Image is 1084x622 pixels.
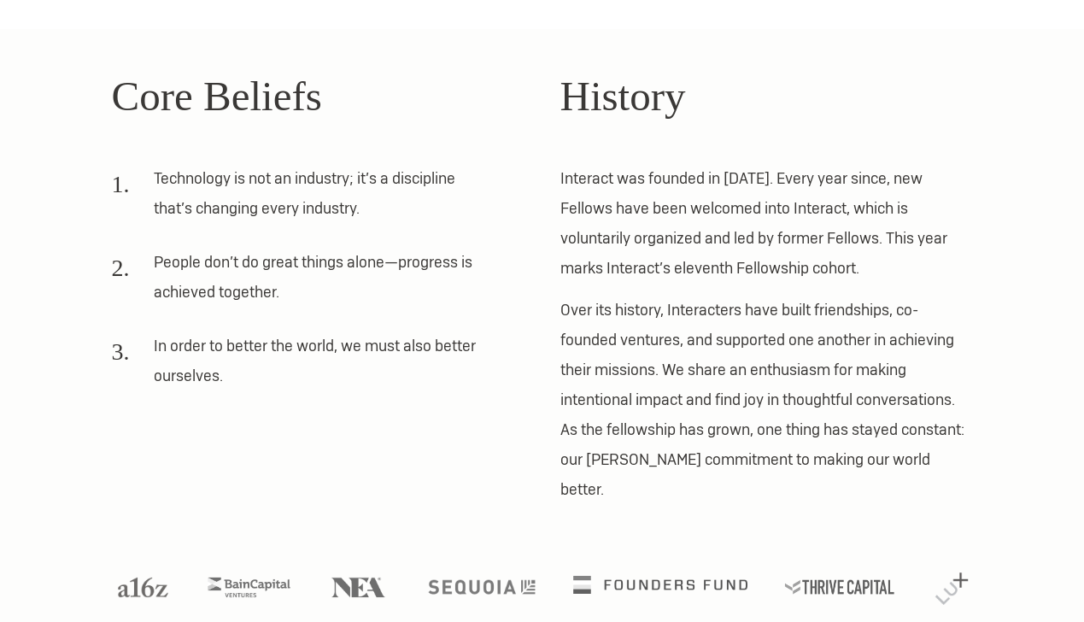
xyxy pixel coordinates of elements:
[429,580,536,594] img: Sequoia logo
[935,572,969,605] img: Lux Capital logo
[331,578,385,597] img: NEA logo
[573,576,747,594] img: Founders Fund logo
[118,578,167,597] img: A16Z logo
[208,578,290,597] img: Bain Capital Ventures logo
[560,163,973,283] p: Interact was founded in [DATE]. Every year since, new Fellows have been welcomed into Interact, w...
[785,580,894,594] img: Thrive Capital logo
[560,65,973,128] h2: History
[560,295,973,504] p: Over its history, Interacters have built friendships, co-founded ventures, and supported one anot...
[112,65,524,128] h2: Core Beliefs
[112,163,489,235] li: Technology is not an industry; it’s a discipline that’s changing every industry.
[112,247,489,319] li: People don’t do great things alone—progress is achieved together.
[112,331,489,402] li: In order to better the world, we must also better ourselves.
